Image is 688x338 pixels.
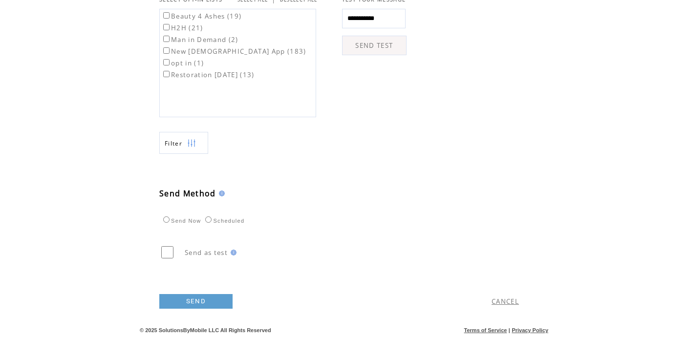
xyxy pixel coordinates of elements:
[140,327,271,333] span: © 2025 SolutionsByMobile LLC All Rights Reserved
[161,35,238,44] label: Man in Demand (2)
[203,218,244,224] label: Scheduled
[161,70,255,79] label: Restoration [DATE] (13)
[161,218,201,224] label: Send Now
[187,132,196,154] img: filters.png
[161,47,306,56] label: New [DEMOGRAPHIC_DATA] App (183)
[159,294,233,309] a: SEND
[163,47,170,54] input: New [DEMOGRAPHIC_DATA] App (183)
[163,36,170,42] input: Man in Demand (2)
[159,132,208,154] a: Filter
[163,216,170,223] input: Send Now
[216,190,225,196] img: help.gif
[161,12,241,21] label: Beauty 4 Ashes (19)
[464,327,507,333] a: Terms of Service
[228,250,236,255] img: help.gif
[159,188,216,199] span: Send Method
[185,248,228,257] span: Send as test
[163,12,170,19] input: Beauty 4 Ashes (19)
[163,59,170,65] input: opt in (1)
[492,297,519,306] a: CANCEL
[161,59,204,67] label: opt in (1)
[512,327,548,333] a: Privacy Policy
[163,24,170,30] input: H2H (21)
[342,36,407,55] a: SEND TEST
[205,216,212,223] input: Scheduled
[161,23,203,32] label: H2H (21)
[165,139,182,148] span: Show filters
[163,71,170,77] input: Restoration [DATE] (13)
[509,327,510,333] span: |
